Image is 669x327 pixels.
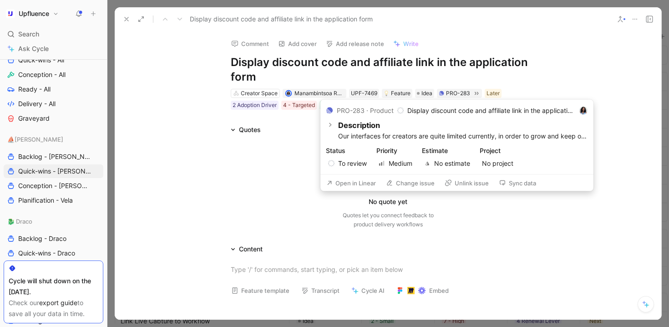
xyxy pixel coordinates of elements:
[18,29,39,40] span: Search
[446,89,470,98] div: PRO-283
[422,145,472,156] div: Estimate
[9,276,98,297] div: Cycle will shut down on the [DATE].
[338,121,380,130] strong: Description
[6,9,15,18] img: Upfluence
[4,7,61,20] button: UpfluenceUpfluence
[297,284,344,297] button: Transcript
[294,90,367,97] span: Manambintsoa RABETRANO
[421,89,432,98] span: Idea
[328,158,367,169] span: To review
[326,158,369,169] button: To review
[4,7,103,125] div: Product - AllIdeas - AllBacklog - AllQuick-wins - AllConception - AllReady - AllDelivery - AllGra...
[4,112,103,125] a: Graveyard
[376,158,415,169] button: Medium
[4,82,103,96] a: Ready - All
[18,249,75,258] span: Quick-wins - Draco
[241,89,278,98] div: Creator Space
[382,89,412,98] div: 💡Feature
[4,150,103,163] a: Backlog - [PERSON_NAME]
[9,297,98,319] div: Check our to save all your data in time.
[424,158,470,169] span: No estimate
[579,107,588,115] img: avatar
[18,56,64,65] span: Quick-wins - All
[4,97,103,111] a: Delivery - All
[4,164,103,178] a: Quick-wins - [PERSON_NAME]
[227,284,294,297] button: Feature template
[7,135,63,144] span: ⛵️[PERSON_NAME]
[441,177,493,189] button: Unlink issue
[389,37,423,50] button: Write
[579,105,588,116] button: avatar
[4,215,103,289] div: 🐉 DracoBacklog - DracoQuick-wins - DracoConception - DracoPlanification - Draco
[338,131,588,142] p: Our interfaces for creators are quite limited currently, in order to grow and keep our creators' ...
[376,145,415,156] div: Priority
[480,158,516,169] button: No project
[4,53,103,67] a: Quick-wins - All
[422,158,472,169] button: No estimate
[322,37,388,50] button: Add release note
[326,145,369,156] div: Status
[18,99,56,108] span: Delivery - All
[231,55,546,84] h1: Display discount code and affiliate link in the application form
[274,37,321,50] button: Add cover
[39,299,77,307] a: export guide
[239,244,263,255] div: Content
[227,244,266,255] div: Content
[379,158,412,169] span: Medium
[4,232,103,245] a: Backlog - Draco
[4,42,103,56] a: Ask Cycle
[4,246,103,260] a: Quick-wins - Draco
[286,91,291,96] img: avatar
[322,177,380,189] button: Open in Linear
[384,91,389,96] img: 💡
[397,107,404,114] svg: Backlog
[369,196,407,207] div: No quote yet
[337,105,394,116] div: PRO-283 · Product
[482,158,513,169] span: No project
[4,68,103,82] a: Conception - All
[18,181,92,190] span: Conception - [PERSON_NAME]
[480,145,516,156] div: Project
[239,124,261,135] div: Quotes
[18,234,66,243] span: Backlog - Draco
[382,177,439,189] button: Change issue
[18,70,66,79] span: Conception - All
[351,89,377,98] div: UPF-7469
[4,133,103,146] div: ⛵️[PERSON_NAME]
[19,10,49,18] h1: Upfluence
[4,215,103,228] div: 🐉 Draco
[495,177,540,189] button: Sync data
[328,160,334,167] svg: Backlog
[18,152,91,161] span: Backlog - [PERSON_NAME]
[18,85,51,94] span: Ready - All
[347,284,389,297] button: Cycle AI
[283,101,315,110] div: 4 - Targeted
[18,43,49,54] span: Ask Cycle
[4,133,103,207] div: ⛵️[PERSON_NAME]Backlog - [PERSON_NAME]Quick-wins - [PERSON_NAME]Conception - [PERSON_NAME]Planifi...
[227,37,273,50] button: Comment
[415,89,434,98] div: Idea
[227,124,264,135] div: Quotes
[4,179,103,193] a: Conception - [PERSON_NAME]
[190,14,373,25] span: Display discount code and affiliate link in the application form
[403,40,419,48] span: Write
[18,196,73,205] span: Planification - Vela
[4,27,103,41] div: Search
[18,167,92,176] span: Quick-wins - [PERSON_NAME]
[233,101,277,110] div: 2 Adoption Driver
[18,114,50,123] span: Graveyard
[343,211,434,229] div: Quotes let you connect feedback to product delivery workflows
[407,105,575,116] p: Display discount code and affiliate link in the application form
[4,194,103,207] a: Planification - Vela
[7,217,32,226] span: 🐉 Draco
[384,89,411,98] div: Feature
[392,284,453,297] button: Embed
[487,89,500,98] div: Later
